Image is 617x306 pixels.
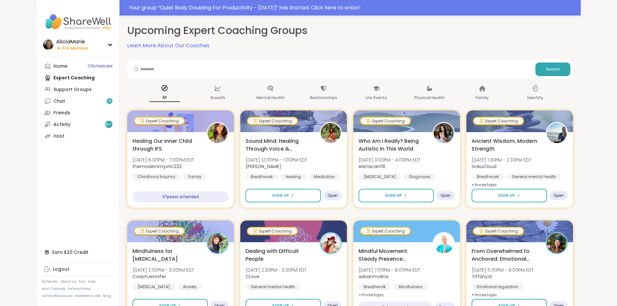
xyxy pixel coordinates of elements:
[246,157,307,163] span: [DATE] 12:00PM - 1:00PM EDT
[132,191,229,202] div: 37 peers attended
[547,123,567,143] img: GokuCloud
[472,247,539,263] span: From Overwhelmed to Anchored: Emotional Regulation
[42,119,114,130] a: Activity9+
[385,193,402,198] span: Sign Up
[127,23,308,38] h2: Upcoming Expert Coaching Groups
[359,137,426,153] span: Who Am I Really? Being Autistic In This World
[472,157,531,163] span: [DATE] 1:30PM - 2:30PM EDT
[56,38,89,45] div: AliciaMarie
[248,228,297,234] div: Expert Coaching
[132,174,180,180] div: Childhood trauma
[53,86,92,93] div: Support Groups
[246,267,306,273] span: [DATE] 2:30PM - 3:30PM EDT
[42,10,114,33] img: ShareWell Nav Logo
[246,163,281,170] b: [PERSON_NAME]
[53,63,67,70] div: Home
[42,294,73,298] a: Safety Resources
[474,228,523,234] div: Expert Coaching
[108,98,111,104] span: 10
[103,294,111,298] a: Blog
[246,247,313,263] span: Dealing with Difficult People
[359,189,434,202] button: Sign Up
[132,137,200,153] span: Healing Our Inner Child through IFS
[359,284,391,290] div: Breathwork
[359,247,426,263] span: Mindful Movement: Steady Presence Through Yoga
[361,228,410,234] div: Expert Coaching
[42,107,114,119] a: Friends
[132,157,194,163] span: [DATE] 6:00PM - 7:00PM EDT
[248,118,297,124] div: Expert Coaching
[327,193,338,198] span: Open
[472,284,523,290] div: Emotional regulation
[359,174,401,180] div: [MEDICAL_DATA]
[42,84,114,95] a: Support Groups
[208,233,228,253] img: CoachJennifer
[474,118,523,124] div: Expert Coaching
[246,284,300,290] div: General mental health
[132,273,166,280] b: CoachJennifer
[210,94,225,102] p: Growth
[507,174,561,180] div: General mental health
[88,279,96,284] a: Help
[42,287,65,291] a: Host Training
[53,133,64,140] div: Host
[79,279,86,284] a: FAQ
[280,174,306,180] div: Healing
[183,174,207,180] div: Family
[434,123,454,143] img: elenacarr0ll
[178,284,202,290] div: Anxiety
[246,273,259,280] b: CLove
[246,189,321,202] button: Sign Up
[472,273,493,280] b: TiffanyVL
[321,123,341,143] img: Joana_Ayala
[361,118,410,124] div: Expert Coaching
[535,62,570,76] button: Search
[42,279,58,284] a: Referrals
[42,130,114,142] a: Host
[527,94,543,102] p: Identity
[87,63,112,69] span: 23 Scheduled
[472,267,534,273] span: [DATE] 5:00PM - 6:00PM EDT
[394,284,428,290] div: Mindfulness
[62,46,89,51] span: Pro Member
[309,174,340,180] div: Meditation
[127,42,210,50] a: Learn More About Our Coaches
[53,266,69,273] div: Logout
[129,4,577,12] div: Your group “ Quiet Body Doubling For Productivity - [DATE] ” has started. Click here to enter!
[310,94,337,102] p: Relationships
[132,247,200,263] span: Mindfulness for [MEDICAL_DATA]
[359,163,385,170] b: elenacarr0ll
[208,123,228,143] img: themodernmystic222
[434,233,454,253] img: adrianmolina
[440,193,451,198] span: Open
[404,174,436,180] div: Diagnoses
[359,267,420,273] span: [DATE] 7:00PM - 8:00PM EDT
[75,294,100,298] a: Redeem Code
[359,157,420,163] span: [DATE] 3:00PM - 4:00PM EDT
[42,264,114,275] a: Logout
[472,163,497,170] b: GokuCloud
[43,40,53,50] img: AliciaMarie
[106,122,111,127] span: 9 +
[472,137,539,153] span: Ancient Wisdom, Modern Strength
[359,273,388,280] b: adrianmolina
[547,233,567,253] img: TiffanyVL
[42,95,114,107] a: Chat10
[132,284,175,290] div: [MEDICAL_DATA]
[472,174,504,180] div: Breathwork
[68,287,91,291] a: Safety Policy
[246,174,278,180] div: Breathwork
[132,267,194,273] span: [DATE] 2:00PM - 3:00PM EDT
[498,193,515,198] span: Sign Up
[42,246,114,258] div: Earn $20 Credit
[132,163,182,170] b: themodernmystic222
[53,121,71,128] div: Activity
[149,94,180,102] p: All
[272,193,289,198] span: Sign Up
[135,228,184,234] div: Expert Coaching
[546,66,560,72] span: Search
[554,193,564,198] span: Open
[246,137,313,153] span: Sound Mind: Healing Through Voice & Vibration
[53,98,65,105] div: Chat
[472,189,547,202] button: Sign Up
